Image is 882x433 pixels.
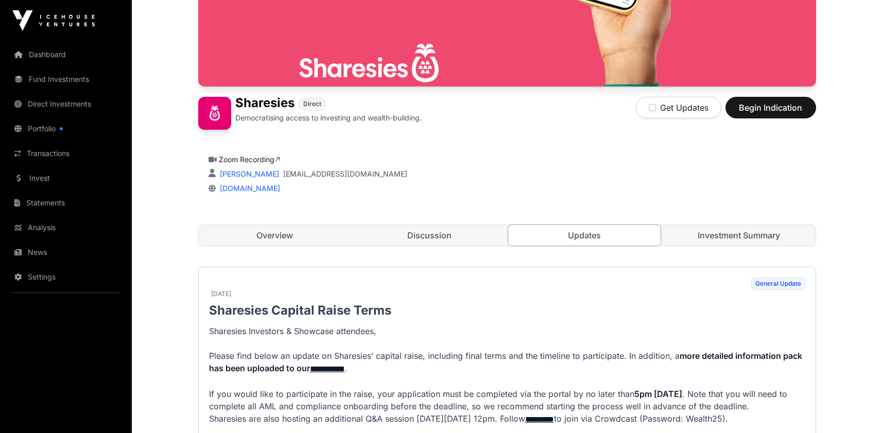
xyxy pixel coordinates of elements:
span: Begin Indication [738,101,803,114]
span: General Update [751,278,805,290]
a: Zoom Recording [219,155,280,164]
a: Dashboard [8,43,124,66]
p: Democratising access to investing and wealth-building. [235,113,422,123]
a: Begin Indication [725,107,816,117]
span: [DATE] [211,290,231,298]
a: Fund Investments [8,68,124,91]
button: Get Updates [636,97,721,118]
a: Discussion [353,225,506,246]
a: Statements [8,192,124,214]
a: Transactions [8,142,124,165]
h1: Sharesies [235,97,295,111]
a: Overview [199,225,352,246]
a: News [8,241,124,264]
a: [DOMAIN_NAME] [216,184,280,193]
iframe: Chat Widget [831,384,882,433]
p: Sharesies Capital Raise Terms [209,302,805,319]
a: Investment Summary [663,225,816,246]
a: Analysis [8,216,124,239]
a: Portfolio [8,117,124,140]
a: [PERSON_NAME] [218,169,279,178]
button: Begin Indication [725,97,816,118]
img: Sharesies [198,97,231,130]
span: Direct [303,100,321,108]
a: Direct Investments [8,93,124,115]
nav: Tabs [199,225,816,246]
a: Invest [8,167,124,189]
img: Icehouse Ventures Logo [12,10,95,31]
a: Settings [8,266,124,288]
strong: 5pm [DATE] [634,389,682,399]
a: Updates [508,224,662,246]
a: [EMAIL_ADDRESS][DOMAIN_NAME] [283,169,407,179]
